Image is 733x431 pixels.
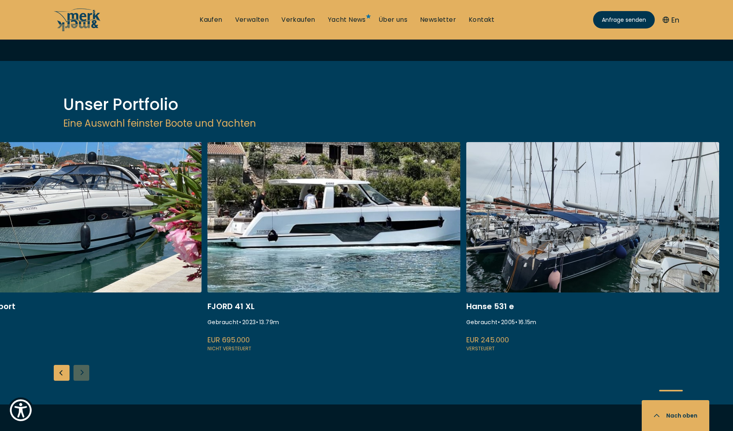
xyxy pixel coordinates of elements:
[235,15,269,24] a: Verwalten
[54,365,70,381] div: Previous slide
[328,15,366,24] a: Yacht News
[379,15,407,24] a: Über uns
[420,15,456,24] a: Newsletter
[8,397,34,423] button: Show Accessibility Preferences
[200,15,222,24] a: Kaufen
[663,15,679,25] button: En
[642,400,709,431] button: Nach oben
[602,16,646,24] span: Anfrage senden
[593,11,655,28] a: Anfrage senden
[281,15,315,24] a: Verkaufen
[469,15,495,24] a: Kontakt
